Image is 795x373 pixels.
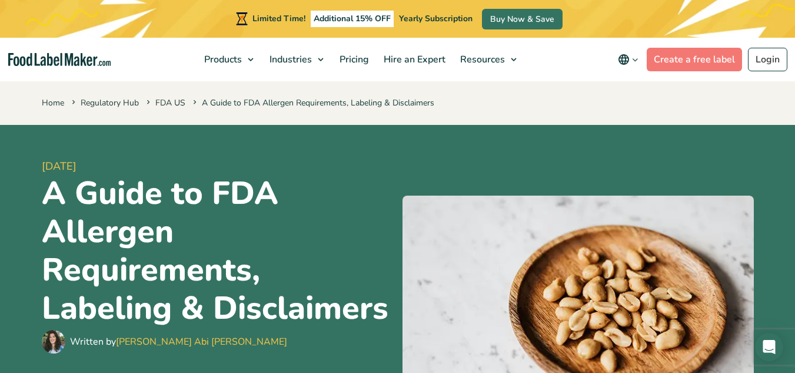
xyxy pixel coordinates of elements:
a: FDA US [155,97,185,108]
span: Hire an Expert [380,53,447,66]
a: Buy Now & Save [482,9,563,29]
a: Products [197,38,260,81]
a: Industries [262,38,330,81]
span: Products [201,53,243,66]
a: Home [42,97,64,108]
a: Resources [453,38,523,81]
div: Written by [70,335,287,349]
a: Hire an Expert [377,38,450,81]
h1: A Guide to FDA Allergen Requirements, Labeling & Disclaimers [42,174,393,327]
span: Industries [266,53,313,66]
span: Pricing [336,53,370,66]
span: A Guide to FDA Allergen Requirements, Labeling & Disclaimers [191,97,434,108]
a: Login [748,48,787,71]
a: Regulatory Hub [81,97,139,108]
span: Limited Time! [252,13,305,24]
span: [DATE] [42,159,393,174]
a: Create a free label [647,48,742,71]
span: Additional 15% OFF [311,11,394,27]
div: Open Intercom Messenger [755,333,783,361]
img: Maria Abi Hanna - Food Label Maker [42,330,65,354]
span: Yearly Subscription [399,13,473,24]
a: Pricing [332,38,374,81]
span: Resources [457,53,506,66]
a: [PERSON_NAME] Abi [PERSON_NAME] [116,335,287,348]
